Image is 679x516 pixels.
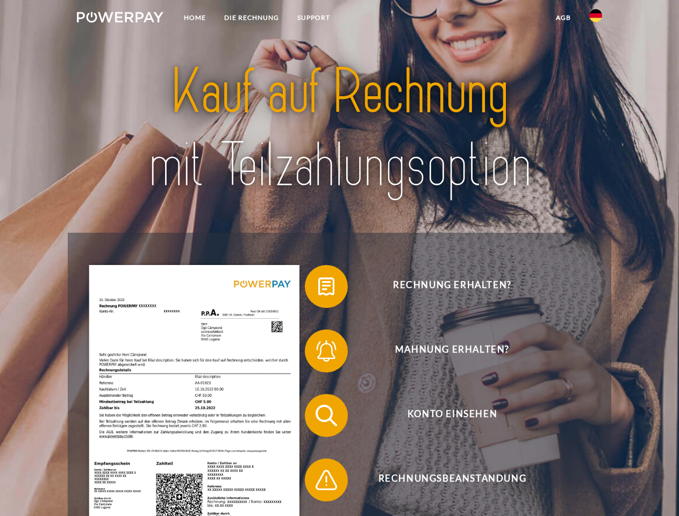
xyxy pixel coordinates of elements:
img: de [589,9,602,22]
button: Konto einsehen [305,394,584,437]
span: Rechnungsbeanstandung [320,458,584,501]
button: Rechnung erhalten? [305,265,584,308]
a: agb [547,8,580,27]
img: qb_warning.svg [313,467,340,493]
a: Home [175,8,215,27]
img: qb_search.svg [313,402,340,429]
img: logo-powerpay-white.svg [77,12,163,23]
span: Mahnung erhalten? [320,329,584,372]
img: qb_bell.svg [313,338,340,364]
a: DIE RECHNUNG [215,8,288,27]
img: qb_bill.svg [313,273,340,300]
button: Rechnungsbeanstandung [305,458,584,501]
a: SUPPORT [288,8,339,27]
button: Mahnung erhalten? [305,329,584,372]
span: Konto einsehen [320,394,584,437]
img: title-powerpay_de.svg [103,52,576,206]
span: Rechnung erhalten? [320,265,584,308]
